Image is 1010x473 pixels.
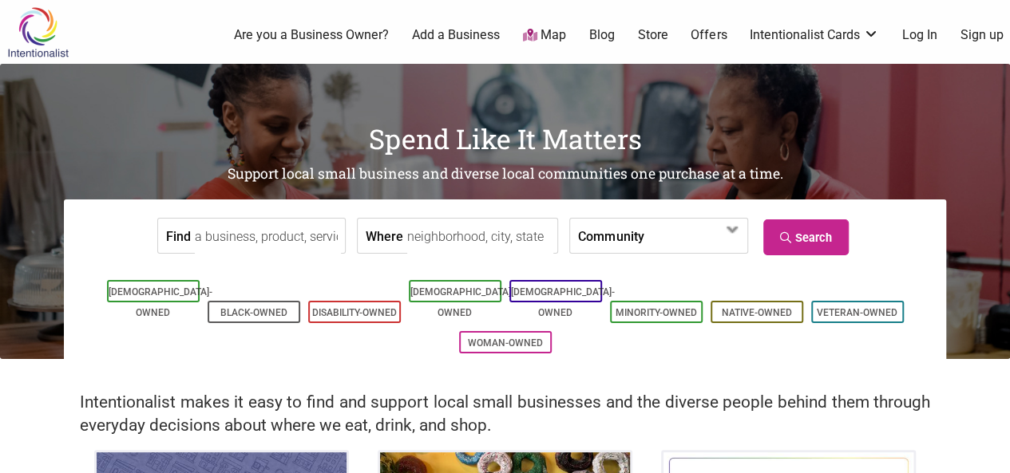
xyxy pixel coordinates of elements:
input: neighborhood, city, state [407,219,553,254]
a: Store [637,26,667,44]
a: Disability-Owned [312,307,397,318]
a: Offers [691,26,727,44]
label: Where [366,219,403,253]
a: [DEMOGRAPHIC_DATA]-Owned [511,286,615,318]
a: Minority-Owned [616,307,697,318]
a: Intentionalist Cards [750,26,879,44]
label: Find [166,219,191,253]
a: [DEMOGRAPHIC_DATA]-Owned [410,286,514,318]
a: Log In [902,26,937,44]
label: Community [578,219,644,253]
a: Are you a Business Owner? [234,26,389,44]
a: [DEMOGRAPHIC_DATA]-Owned [109,286,212,318]
a: Sign up [960,26,1004,44]
input: a business, product, service [195,219,341,254]
a: Black-Owned [220,307,287,318]
a: Woman-Owned [468,337,543,349]
a: Search [763,219,849,255]
a: Add a Business [412,26,500,44]
a: Veteran-Owned [817,307,897,318]
h2: Intentionalist makes it easy to find and support local small businesses and the diverse people be... [80,391,930,437]
a: Native-Owned [722,307,792,318]
a: Map [523,26,566,45]
a: Blog [589,26,615,44]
